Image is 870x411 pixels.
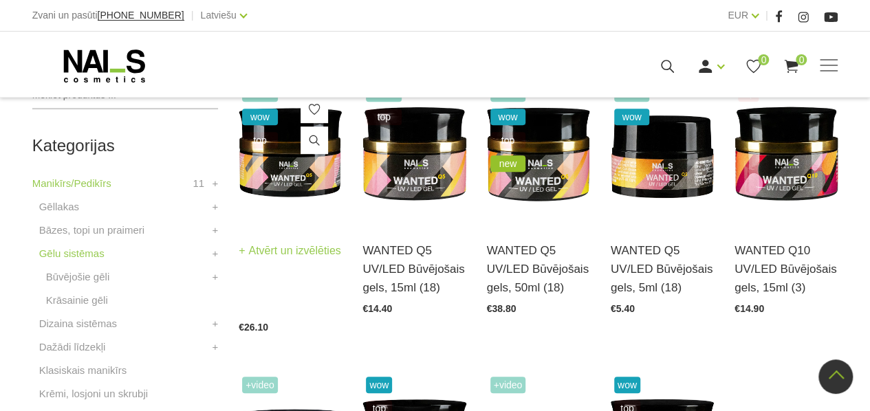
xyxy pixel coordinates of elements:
span: 11 [193,175,204,192]
a: + [212,315,218,332]
img: Gels WANTED NAILS cosmetics tehniķu komanda ir radījusi gelu, kas ilgi jau ir katra meistara mekl... [362,82,466,224]
span: €14.40 [362,303,392,314]
span: wow [614,377,640,393]
span: €26.10 [239,322,268,333]
span: wow [242,109,278,125]
div: Zvani un pasūti [32,7,184,24]
a: Latviešu [201,7,237,23]
img: Gels WANTED NAILS cosmetics tehniķu komanda ir radījusi gelu, kas ilgi jau ir katra meistara mekl... [239,82,342,224]
img: Gels WANTED NAILS cosmetics tehniķu komanda ir radījusi gelu, kas ilgi jau ir katra meistara mekl... [735,82,838,224]
span: top [490,132,526,148]
a: WANTED Q5 UV/LED Būvējošais gels, 15ml (18) [362,241,466,298]
span: | [191,7,194,24]
a: Būvējošie gēli [46,269,110,285]
span: 0 [758,54,769,65]
span: +Video [490,377,526,393]
a: + [212,222,218,238]
a: 0 [745,58,762,75]
a: WANTED Q5 UV/LED Būvējošais gels, 5ml (18) [611,241,714,298]
span: €14.90 [735,303,764,314]
a: Dizaina sistēmas [39,315,117,332]
a: Gēlu sistēmas [39,245,105,262]
a: Klasiskais manikīrs [39,362,127,379]
a: WANTED Q5 UV/LED Būvējošais gels, 50ml (18) [487,241,590,298]
img: Gels WANTED NAILS cosmetics tehniķu komanda ir radījusi gelu, kas ilgi jau ir katra meistara mekl... [611,82,714,224]
span: +Video [242,377,278,393]
span: wow [366,377,392,393]
a: WANTED Q10 UV/LED Būvējošais gels, 15ml (3) [735,241,838,298]
span: | [765,7,768,24]
span: top [366,109,402,125]
a: + [212,269,218,285]
h2: Kategorijas [32,137,218,155]
span: €38.80 [487,303,516,314]
a: Bāzes, topi un praimeri [39,222,144,238]
a: + [212,339,218,355]
a: [PHONE_NUMBER] [98,10,184,21]
span: €5.40 [611,303,635,314]
a: EUR [728,7,748,23]
a: Dažādi līdzekļi [39,339,106,355]
a: Gēllakas [39,199,79,215]
span: wow [614,109,650,125]
a: Krāsainie gēli [46,292,108,309]
span: wow [490,109,526,125]
span: top [242,132,278,148]
a: 0 [783,58,800,75]
img: Gels WANTED NAILS cosmetics tehniķu komanda ir radījusi gelu, kas ilgi jau ir katra meistara mekl... [487,82,590,224]
a: Manikīrs/Pedikīrs [32,175,111,192]
span: new [490,155,526,172]
a: Atvērt un izvēlēties [239,241,341,260]
span: 0 [796,54,807,65]
a: + [212,245,218,262]
a: Krēmi, losjoni un skrubji [39,386,148,402]
a: + [212,199,218,215]
a: + [212,175,218,192]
